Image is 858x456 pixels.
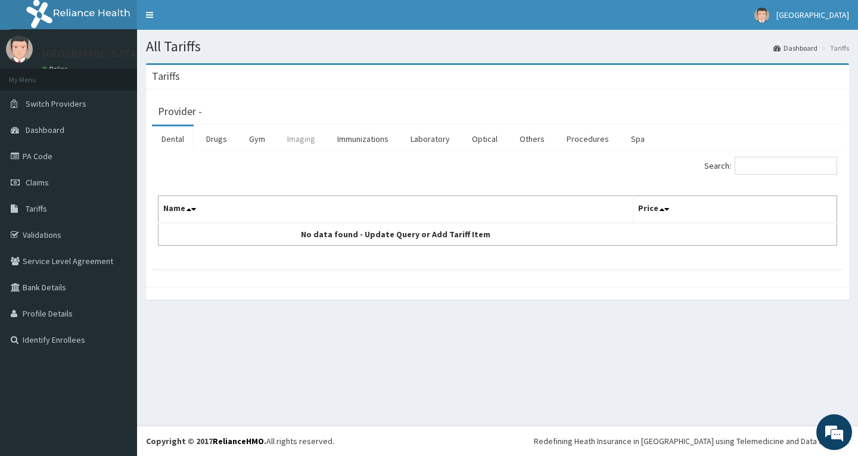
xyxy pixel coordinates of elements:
th: Price [633,196,837,224]
a: Optical [462,126,507,151]
th: Name [158,196,633,224]
a: RelianceHMO [213,436,264,446]
a: Online [42,65,70,73]
a: Others [510,126,554,151]
img: User Image [6,36,33,63]
a: Dashboard [773,43,817,53]
a: Imaging [278,126,325,151]
a: Drugs [197,126,237,151]
span: Tariffs [26,203,47,214]
h3: Provider - [158,106,202,117]
a: Dental [152,126,194,151]
a: Spa [621,126,654,151]
span: Claims [26,177,49,188]
h1: All Tariffs [146,39,849,54]
a: Procedures [557,126,618,151]
img: User Image [754,8,769,23]
label: Search: [704,157,837,175]
li: Tariffs [819,43,849,53]
span: [GEOGRAPHIC_DATA] [776,10,849,20]
p: [GEOGRAPHIC_DATA] [42,48,140,59]
h3: Tariffs [152,71,180,82]
span: Switch Providers [26,98,86,109]
footer: All rights reserved. [137,426,858,456]
a: Immunizations [328,126,398,151]
a: Laboratory [401,126,459,151]
a: Gym [240,126,275,151]
strong: Copyright © 2017 . [146,436,266,446]
td: No data found - Update Query or Add Tariff Item [158,223,633,246]
input: Search: [735,157,837,175]
span: Dashboard [26,125,64,135]
div: Redefining Heath Insurance in [GEOGRAPHIC_DATA] using Telemedicine and Data Science! [534,435,849,447]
